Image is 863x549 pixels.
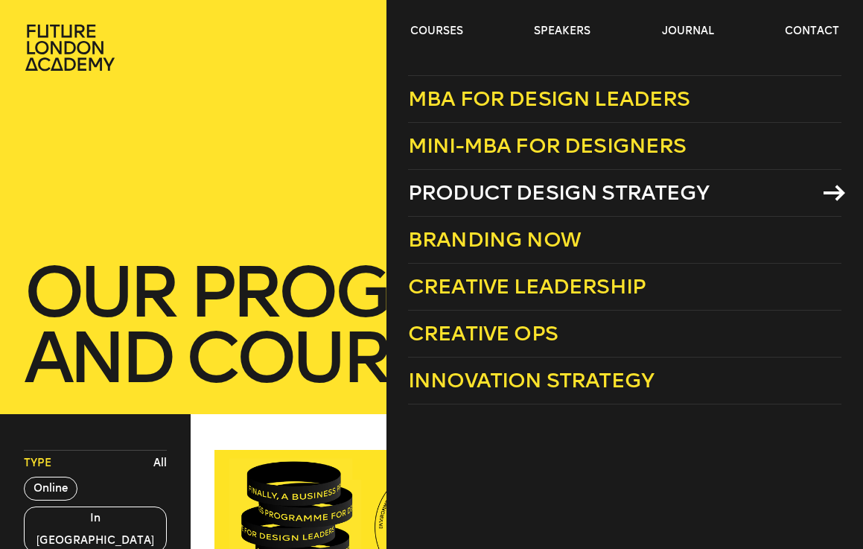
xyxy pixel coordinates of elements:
[408,217,841,264] a: Branding Now
[534,24,590,39] a: speakers
[408,321,558,346] span: Creative Ops
[408,227,581,252] span: Branding Now
[408,170,841,217] a: Product Design Strategy
[408,358,841,404] a: Innovation Strategy
[408,274,646,299] span: Creative Leadership
[410,24,463,39] a: courses
[408,180,710,205] span: Product Design Strategy
[408,264,841,311] a: Creative Leadership
[408,311,841,358] a: Creative Ops
[408,123,841,170] a: Mini-MBA for Designers
[785,24,839,39] a: contact
[408,133,687,158] span: Mini-MBA for Designers
[408,75,841,123] a: MBA for Design Leaders
[662,24,714,39] a: journal
[408,86,690,111] span: MBA for Design Leaders
[408,368,654,393] span: Innovation Strategy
